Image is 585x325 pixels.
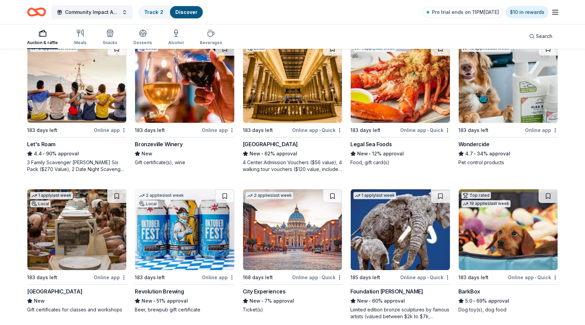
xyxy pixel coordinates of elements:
img: Image for Chicago Architecture Center [243,42,342,123]
div: Online app Quick [400,126,450,134]
button: Beverages [200,26,222,49]
div: 62% approval [243,150,342,158]
div: 60% approval [350,297,450,305]
button: Desserts [133,26,152,49]
span: • [369,298,371,304]
div: 183 days left [458,126,489,134]
span: • [43,151,45,156]
button: Search [524,30,558,43]
div: Online app Quick [292,273,342,282]
button: Meals [74,26,86,49]
span: • [427,275,429,280]
div: Snacks [103,40,117,45]
button: Alcohol [168,26,183,49]
div: Wondercide [458,140,490,148]
div: 34% approval [458,150,558,158]
span: 4.7 [465,150,473,158]
div: [GEOGRAPHIC_DATA] [243,140,298,148]
div: 12% approval [350,150,450,158]
a: Image for Bronzeville WineryLocal183 days leftOnline appBronzeville WineryNewGift certificate(s),... [135,42,234,166]
span: 4.4 [34,150,42,158]
div: 185 days left [350,273,380,282]
div: Beer, brewpub gift certificate [135,306,234,313]
div: 183 days left [243,126,273,134]
span: Community Impact Awards [65,8,119,16]
img: Image for Bronzeville Winery [135,42,234,123]
div: Online app [94,126,127,134]
div: 7% approval [243,297,342,305]
div: Local [30,200,50,207]
div: 19 applies last week [461,200,511,207]
button: Auction & raffle [27,26,58,49]
div: Ticket(s) [243,306,342,313]
a: Home [27,4,46,20]
button: Track· 2Discover [138,5,203,19]
button: Snacks [103,26,117,49]
span: • [535,275,536,280]
div: 168 days left [243,273,273,282]
div: Gift certificate(s), wine [135,159,234,166]
img: Image for Let's Roam [27,42,126,123]
div: Auction & raffle [27,40,58,45]
div: Revolution Brewing [135,287,184,295]
div: Top rated [461,192,491,199]
div: 2 applies last week [138,192,185,199]
div: [GEOGRAPHIC_DATA] [27,287,82,295]
span: New [357,150,368,158]
a: Pro trial ends on 11PM[DATE] [422,7,503,18]
span: • [474,151,476,156]
div: Dog toy(s), dog food [458,306,558,313]
div: Legal Sea Foods [350,140,392,148]
div: Online app Quick [400,273,450,282]
div: 3 Family Scavenger [PERSON_NAME] Six Pack ($270 Value), 2 Date Night Scavenger [PERSON_NAME] Two ... [27,159,127,173]
span: • [319,128,321,133]
div: 4 Center Admission Vouchers ($56 value), 4 walking tour vouchers ($120 value, includes Center Adm... [243,159,342,173]
span: New [34,297,45,305]
div: Online app [202,273,235,282]
span: 5.0 [465,297,472,305]
span: New [142,297,152,305]
div: 183 days left [135,273,165,282]
img: Image for Wondercide [459,42,558,123]
div: Meals [74,40,86,45]
span: • [319,275,321,280]
div: Local [138,200,158,207]
div: Desserts [133,40,152,45]
span: • [261,151,263,156]
div: 1 apply last week [353,192,396,199]
div: Alcohol [168,40,183,45]
span: Pro trial ends on 11PM[DATE] [432,8,499,16]
a: Track· 2 [144,9,163,15]
span: • [369,151,371,156]
span: New [250,297,260,305]
div: 183 days left [135,126,165,134]
a: Image for Chicago Architecture CenterLocal183 days leftOnline app•Quick[GEOGRAPHIC_DATA]New•62% a... [243,42,342,173]
a: Image for Let's Roam2 applieslast week183 days leftOnline appLet's Roam4.4•90% approval3 Family S... [27,42,127,173]
div: Food, gift card(s) [350,159,450,166]
a: Image for City Experiences2 applieslast week168 days leftOnline app•QuickCity ExperiencesNew•7% a... [243,189,342,313]
span: • [473,298,475,304]
div: Online app [94,273,127,282]
a: Image for BarkBoxTop rated19 applieslast week183 days leftOnline app•QuickBarkBox5.0•69% approval... [458,189,558,313]
span: • [154,298,155,304]
div: City Experiences [243,287,286,295]
a: Image for Lillstreet Art Center1 applylast weekLocal183 days leftOnline app[GEOGRAPHIC_DATA]NewGi... [27,189,127,313]
span: New [142,150,152,158]
img: Image for BarkBox [459,189,558,270]
div: Foundation [PERSON_NAME] [350,287,423,295]
div: 183 days left [458,273,489,282]
div: 183 days left [27,126,57,134]
button: Community Impact Awards [51,5,133,19]
a: Image for Revolution Brewing2 applieslast weekLocal183 days leftOnline appRevolution BrewingNew•5... [135,189,234,313]
div: Online app [525,126,558,134]
div: Pet control products [458,159,558,166]
a: $10 in rewards [506,6,548,18]
div: BarkBox [458,287,480,295]
span: New [250,150,260,158]
img: Image for Legal Sea Foods [351,42,450,123]
img: Image for City Experiences [243,189,342,270]
span: Search [536,32,552,40]
div: 1 apply last week [30,192,73,199]
div: 183 days left [350,126,381,134]
div: Online app Quick [292,126,342,134]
